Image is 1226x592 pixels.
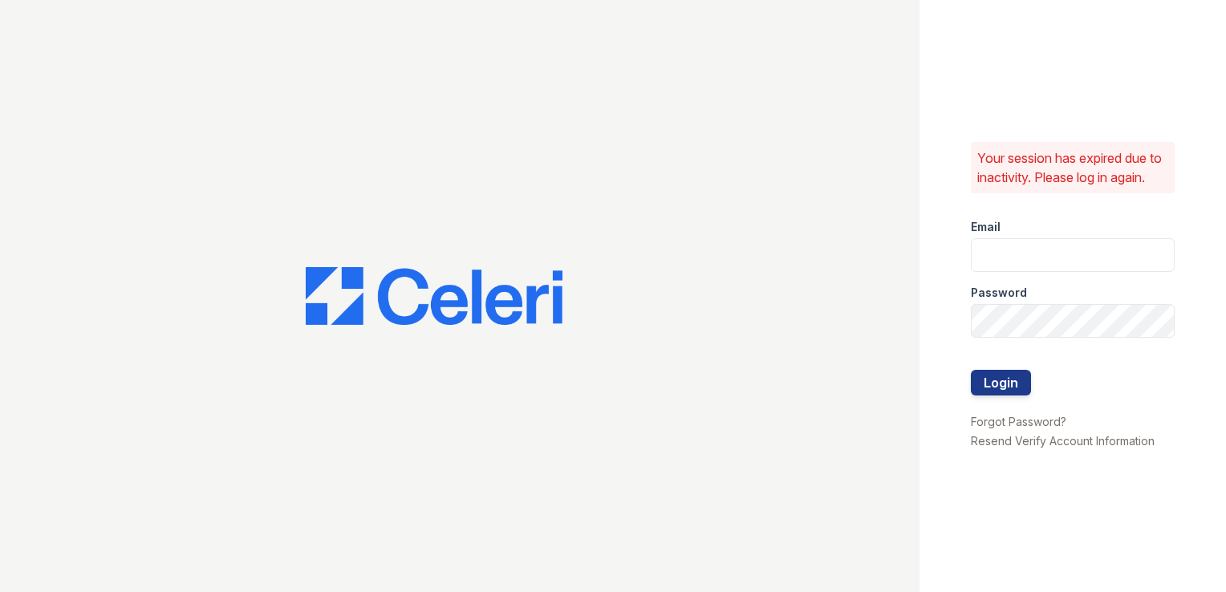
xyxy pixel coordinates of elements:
[977,148,1168,187] p: Your session has expired due to inactivity. Please log in again.
[971,434,1155,448] a: Resend Verify Account Information
[971,415,1066,428] a: Forgot Password?
[971,219,1001,235] label: Email
[971,285,1027,301] label: Password
[306,267,562,325] img: CE_Logo_Blue-a8612792a0a2168367f1c8372b55b34899dd931a85d93a1a3d3e32e68fde9ad4.png
[971,370,1031,395] button: Login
